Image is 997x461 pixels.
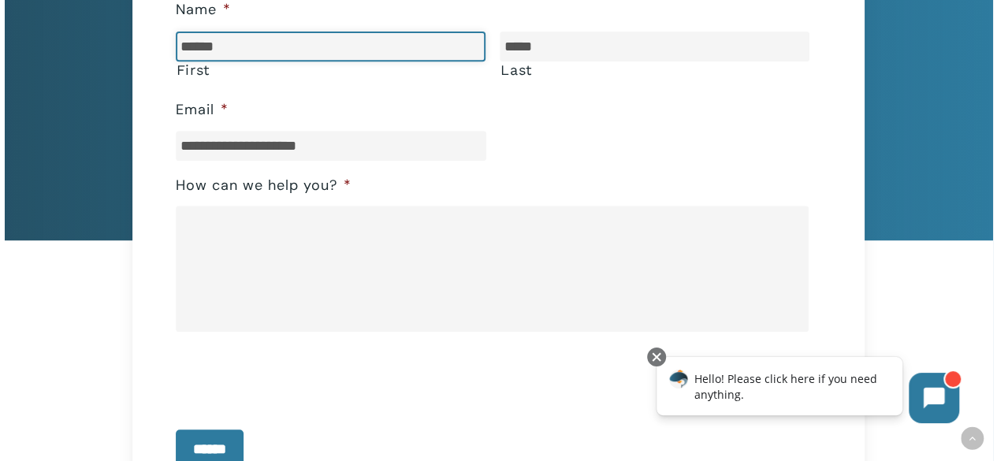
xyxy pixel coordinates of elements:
[177,62,485,78] label: First
[176,343,415,404] iframe: reCAPTCHA
[176,1,231,19] label: Name
[176,177,352,195] label: How can we help you?
[176,101,229,119] label: Email
[500,62,809,78] label: Last
[640,344,975,439] iframe: Chatbot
